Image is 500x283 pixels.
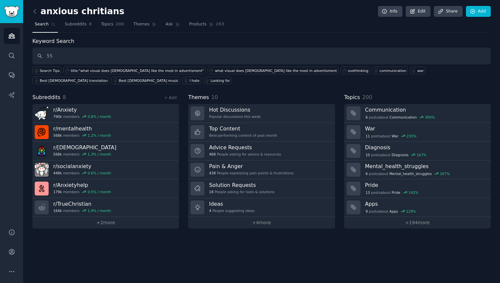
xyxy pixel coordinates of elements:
h3: Pain & Anger [209,163,294,170]
div: 0.5 % / month [88,190,111,194]
span: Subreddits [65,21,87,27]
h3: Mental_health_struggles [365,163,486,170]
span: 164k [53,208,62,213]
img: mentalhealth [35,125,49,139]
div: members [53,190,111,194]
h3: Top Content [209,125,277,132]
div: members [53,114,111,119]
h3: Hot Discussions [209,106,261,113]
div: 1.9 % / month [88,208,111,213]
a: Hot DiscussionsPopular discussions this week [188,104,335,123]
h3: Apps [365,200,486,207]
h3: r/ Anxietyhelp [53,182,111,189]
a: Search [32,19,58,33]
div: 129 % [406,209,416,214]
label: Keyword Search [32,38,74,44]
a: title:"what visual does [DEMOGRAPHIC_DATA] like the most in advertisment" [63,67,205,74]
span: 568k [53,152,62,157]
span: 11 [365,134,370,138]
a: r/[DEMOGRAPHIC_DATA]568kmembers1.3% / month [32,142,179,160]
div: what visual does [DEMOGRAPHIC_DATA] like the most in advertisment [215,68,337,73]
span: 8 [63,94,66,100]
span: Communication [390,115,417,120]
span: 8 [89,21,92,27]
div: 233 % [406,134,416,138]
span: Topics [101,21,113,27]
div: members [53,171,111,175]
span: 10 [365,153,370,157]
div: members [53,152,116,157]
a: Looking for [203,77,231,84]
h3: Ideas [209,200,254,207]
span: Ask [166,21,173,27]
h3: Diagnosis [365,144,486,151]
span: 6 [365,115,368,120]
div: ovethinking [348,68,368,73]
a: r/mentalhealth568kmembers1.2% / month [32,123,179,142]
span: 283 [216,21,225,27]
a: r/TrueChristian164kmembers1.9% / month [32,198,179,217]
div: members [53,133,111,138]
a: r/Anxietyhelp179kmembers0.5% / month [32,179,179,198]
span: 4 [209,208,211,213]
a: Ideas4People suggesting ideas [188,198,335,217]
span: 448k [53,171,62,175]
div: title:"what visual does [DEMOGRAPHIC_DATA] like the most in advertisment" [71,68,204,73]
div: post s about [365,171,450,177]
div: post s about [365,152,427,158]
div: Looking for [211,78,230,83]
a: Communication6postsaboutCommunication300% [344,104,491,123]
div: communication [379,68,406,73]
span: 790k [53,114,62,119]
div: Popular discussions this week [209,114,261,119]
img: GummySearch logo [4,6,19,18]
h3: Solution Requests [209,182,274,189]
h3: r/ TrueChristian [53,200,111,207]
a: Edit [406,6,431,17]
div: 142 % [408,190,418,195]
a: Solution Requests18People asking for tools & solutions [188,179,335,198]
h3: r/ mentalhealth [53,125,111,132]
div: People suggesting ideas [209,208,254,213]
h3: Pride [365,182,486,189]
a: Advice Requests468People asking for advice & resources [188,142,335,160]
a: r/Anxiety790kmembers0.8% / month [32,104,179,123]
a: Topics200 [99,19,126,33]
span: 18 [209,190,213,194]
span: Pride [392,190,400,195]
a: +2more [32,217,179,229]
img: Christianity [35,144,49,158]
span: War [392,134,398,138]
a: Themes [131,19,159,33]
a: what visual does [DEMOGRAPHIC_DATA] like the most in advertisment [208,67,338,74]
span: Themes [188,93,209,102]
a: Top ContentBest-performing content of past month [188,123,335,142]
a: Share [434,6,462,17]
a: Ask [163,19,182,33]
img: Anxiety [35,106,49,120]
a: war [410,67,425,74]
h3: r/ [DEMOGRAPHIC_DATA] [53,144,116,151]
span: Products [189,21,207,27]
a: War11postsaboutWar233% [344,123,491,142]
span: 200 [116,21,124,27]
h3: Communication [365,106,486,113]
a: Best [DEMOGRAPHIC_DATA] translation [32,77,109,84]
a: +194more [344,217,491,229]
span: Topics [344,93,360,102]
a: Add [466,6,491,17]
div: 167 % [440,171,450,176]
a: Pride13postsaboutPride142% [344,179,491,198]
span: 568k [53,133,62,138]
span: 179k [53,190,62,194]
div: 1.2 % / month [88,133,111,138]
a: communication [372,67,408,74]
span: Apps [390,209,398,214]
span: Search Tips [40,68,60,73]
div: war [417,68,424,73]
h3: War [365,125,486,132]
div: People asking for advice & resources [209,152,281,157]
img: Anxietyhelp [35,182,49,195]
a: Info [378,6,402,17]
div: 167 % [417,153,427,157]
